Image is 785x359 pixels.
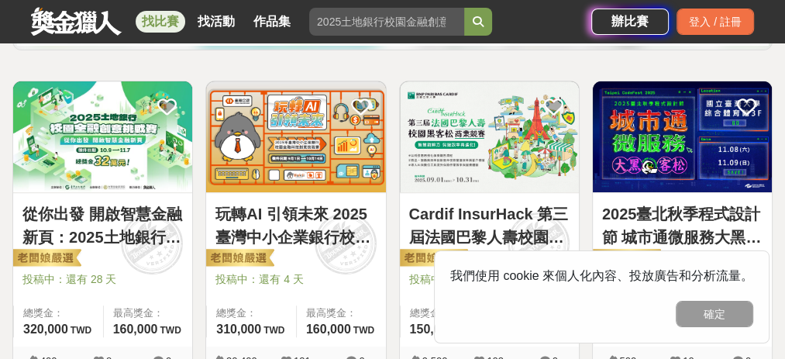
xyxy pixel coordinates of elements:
[113,305,184,321] span: 最高獎金：
[13,81,192,193] a: Cover Image
[206,81,385,193] a: Cover Image
[397,248,468,270] img: 老闆娘嚴選
[591,9,669,35] a: 辦比賽
[400,81,579,192] img: Cover Image
[410,323,455,336] span: 150,000
[71,325,91,336] span: TWD
[353,325,374,336] span: TWD
[23,323,68,336] span: 320,000
[263,325,284,336] span: TWD
[160,325,181,336] span: TWD
[191,11,241,33] a: 找活動
[410,305,484,321] span: 總獎金：
[136,11,185,33] a: 找比賽
[23,305,94,321] span: 總獎金：
[409,271,570,288] span: 投稿中：還有 21 天
[22,202,183,249] a: 從你出發 開啟智慧金融新頁：2025土地銀行校園金融創意挑戰賽
[10,248,81,270] img: 老闆娘嚴選
[306,323,351,336] span: 160,000
[22,271,183,288] span: 投稿中：還有 28 天
[215,271,376,288] span: 投稿中：還有 4 天
[309,8,464,36] input: 2025土地銀行校園金融創意挑戰賽：從你出發 開啟智慧金融新頁
[450,269,753,282] span: 我們使用 cookie 來個人化內容、投放廣告和分析流量。
[400,81,579,193] a: Cover Image
[593,81,772,193] a: Cover Image
[216,305,287,321] span: 總獎金：
[409,202,570,249] a: Cardif InsurHack 第三屆法國巴黎人壽校園黑客松商業競賽
[203,248,274,270] img: 老闆娘嚴選
[602,202,763,249] a: 2025臺北秋季程式設計節 城市通微服務大黑客松
[206,81,385,192] img: Cover Image
[676,301,753,327] button: 確定
[13,81,192,192] img: Cover Image
[247,11,297,33] a: 作品集
[593,81,772,192] img: Cover Image
[215,202,376,249] a: 玩轉AI 引領未來 2025臺灣中小企業銀行校園金融科技創意挑戰賽
[677,9,754,35] div: 登入 / 註冊
[216,323,261,336] span: 310,000
[113,323,158,336] span: 160,000
[306,305,377,321] span: 最高獎金：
